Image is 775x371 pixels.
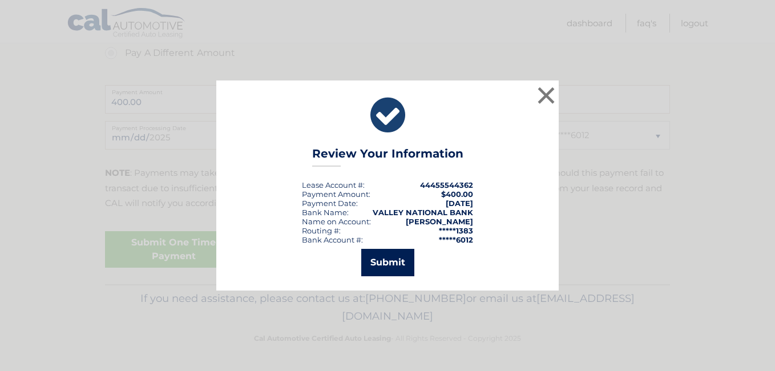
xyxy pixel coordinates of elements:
[302,235,363,244] div: Bank Account #:
[302,189,370,199] div: Payment Amount:
[446,199,473,208] span: [DATE]
[302,226,341,235] div: Routing #:
[420,180,473,189] strong: 44455544362
[302,217,371,226] div: Name on Account:
[302,208,349,217] div: Bank Name:
[302,199,358,208] div: :
[302,199,356,208] span: Payment Date
[441,189,473,199] span: $400.00
[535,84,558,107] button: ×
[302,180,365,189] div: Lease Account #:
[312,147,463,167] h3: Review Your Information
[361,249,414,276] button: Submit
[406,217,473,226] strong: [PERSON_NAME]
[373,208,473,217] strong: VALLEY NATIONAL BANK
